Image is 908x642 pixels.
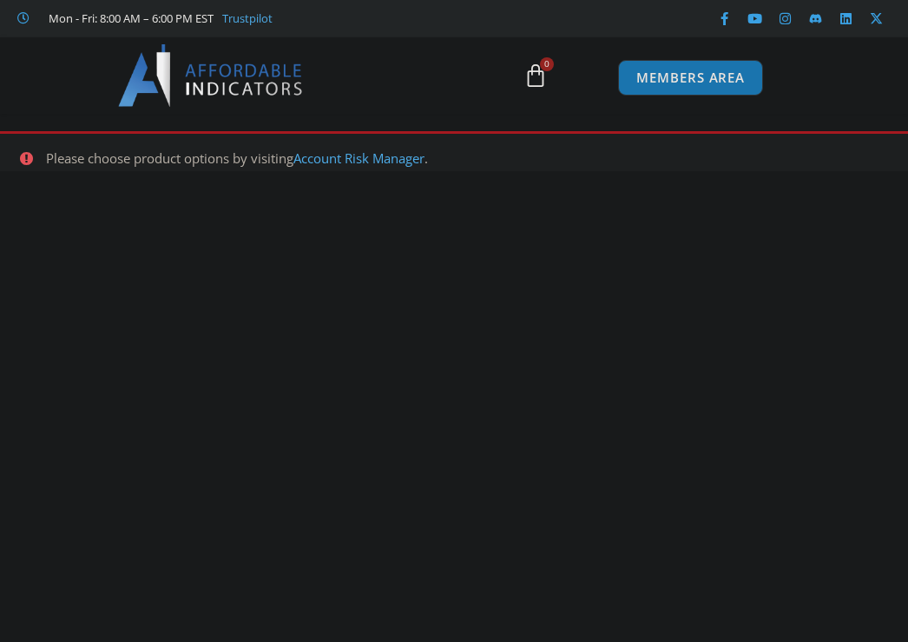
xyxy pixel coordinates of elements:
[618,60,763,96] a: MEMBERS AREA
[636,71,745,84] span: MEMBERS AREA
[46,147,883,171] li: Please choose product options by visiting .
[497,50,574,101] a: 0
[44,8,214,29] span: Mon - Fri: 8:00 AM – 6:00 PM EST
[118,44,305,107] img: LogoAI | Affordable Indicators – NinjaTrader
[540,57,554,71] span: 0
[222,8,273,29] a: Trustpilot
[293,149,424,167] a: Account Risk Manager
